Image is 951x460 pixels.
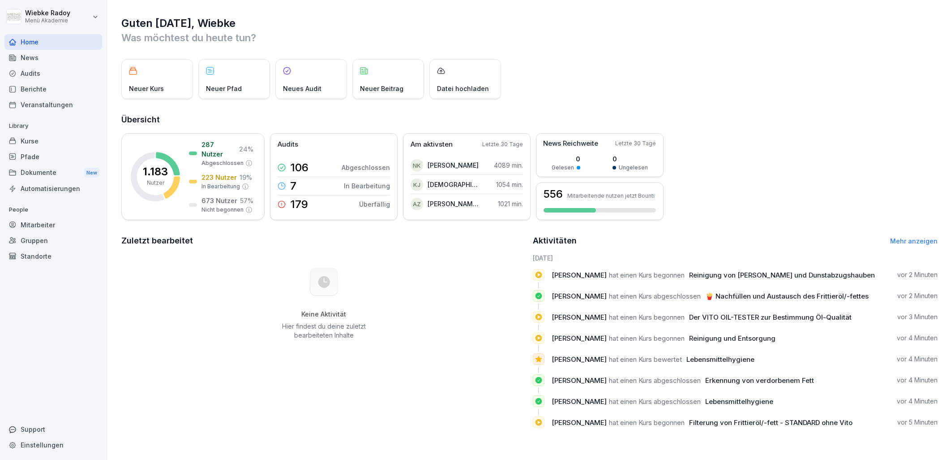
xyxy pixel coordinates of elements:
[4,437,102,453] a: Einstellungen
[609,334,685,343] span: hat einen Kurs begonnen
[689,313,852,321] span: Der VITO OIL-TESTER zur Bestimmung Öl-Qualität
[4,65,102,81] a: Audits
[359,200,390,209] p: Überfällig
[897,418,938,427] p: vor 5 Minuten
[4,81,102,97] a: Berichte
[411,178,423,191] div: KJ
[4,149,102,165] a: Pfade
[552,418,607,427] span: [PERSON_NAME]
[4,34,102,50] a: Home
[278,139,298,150] p: Audits
[344,181,390,191] p: In Bearbeitung
[240,196,253,205] p: 57 %
[615,139,656,148] p: Letzte 30 Tage
[609,313,685,321] span: hat einen Kurs begonnen
[689,418,852,427] span: Filterung von Frittieröl/-fett - STANDARD ohne Vito
[552,271,607,279] span: [PERSON_NAME]
[428,161,479,170] p: [PERSON_NAME]
[4,133,102,149] a: Kurse
[121,30,938,45] p: Was möchtest du heute tun?
[428,180,479,189] p: [DEMOGRAPHIC_DATA][PERSON_NAME]
[544,189,563,200] h3: 556
[609,292,701,300] span: hat einen Kurs abgeschlossen
[121,113,938,126] h2: Übersicht
[121,234,527,247] h2: Zuletzt bearbeitet
[897,376,938,385] p: vor 4 Minuten
[4,50,102,65] a: News
[290,181,296,191] p: 7
[567,192,655,199] p: Mitarbeitende nutzen jetzt Bounti
[4,165,102,181] div: Dokumente
[609,397,701,406] span: hat einen Kurs abgeschlossen
[897,270,938,279] p: vor 2 Minuten
[201,182,240,191] p: In Bearbeitung
[897,397,938,406] p: vor 4 Minuten
[613,154,648,164] p: 0
[897,312,938,321] p: vor 3 Minuten
[552,164,574,172] p: Gelesen
[206,84,242,93] p: Neuer Pfad
[428,199,479,208] p: [PERSON_NAME] Zsarta
[686,355,754,364] span: Lebensmittelhygiene
[201,206,244,214] p: Nicht begonnen
[201,140,236,159] p: 287 Nutzer
[705,292,869,300] span: 🍟 Nachfüllen und Austausch des Frittieröl/-fettes
[705,376,814,385] span: Erkennung von verdorbenem Fett
[897,334,938,343] p: vor 4 Minuten
[4,233,102,248] a: Gruppen
[201,173,237,182] p: 223 Nutzer
[437,84,489,93] p: Datei hochladen
[84,168,99,178] div: New
[201,159,244,167] p: Abgeschlossen
[4,119,102,133] p: Library
[496,180,523,189] p: 1054 min.
[4,97,102,113] a: Veranstaltungen
[543,139,598,149] p: News Reichweite
[705,397,773,406] span: Lebensmittelhygiene
[609,271,685,279] span: hat einen Kurs begonnen
[609,355,682,364] span: hat einen Kurs bewertet
[4,165,102,181] a: DokumenteNew
[552,292,607,300] span: [PERSON_NAME]
[411,198,423,210] div: AZ
[283,84,321,93] p: Neues Audit
[342,163,390,172] p: Abgeschlossen
[4,217,102,233] a: Mitarbeiter
[689,334,775,343] span: Reinigung und Entsorgung
[498,199,523,208] p: 1021 min.
[240,173,252,182] p: 19 %
[533,253,938,263] h6: [DATE]
[4,181,102,196] a: Automatisierungen
[25,9,70,17] p: Wiebke Radoy
[201,196,237,205] p: 673 Nutzer
[147,179,164,187] p: Nutzer
[278,310,369,318] h5: Keine Aktivität
[609,418,685,427] span: hat einen Kurs begonnen
[290,162,308,173] p: 106
[278,322,369,340] p: Hier findest du deine zuletzt bearbeiteten Inhalte
[360,84,403,93] p: Neuer Beitrag
[411,139,453,150] p: Am aktivsten
[143,166,168,177] p: 1.183
[4,248,102,264] a: Standorte
[689,271,875,279] span: Reinigung von [PERSON_NAME] und Dunstabzugshauben
[890,237,938,245] a: Mehr anzeigen
[4,421,102,437] div: Support
[494,161,523,170] p: 4089 min.
[4,203,102,217] p: People
[552,334,607,343] span: [PERSON_NAME]
[552,313,607,321] span: [PERSON_NAME]
[482,140,523,148] p: Letzte 30 Tage
[552,154,580,164] p: 0
[897,291,938,300] p: vor 2 Minuten
[25,17,70,24] p: Menü Akademie
[552,376,607,385] span: [PERSON_NAME]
